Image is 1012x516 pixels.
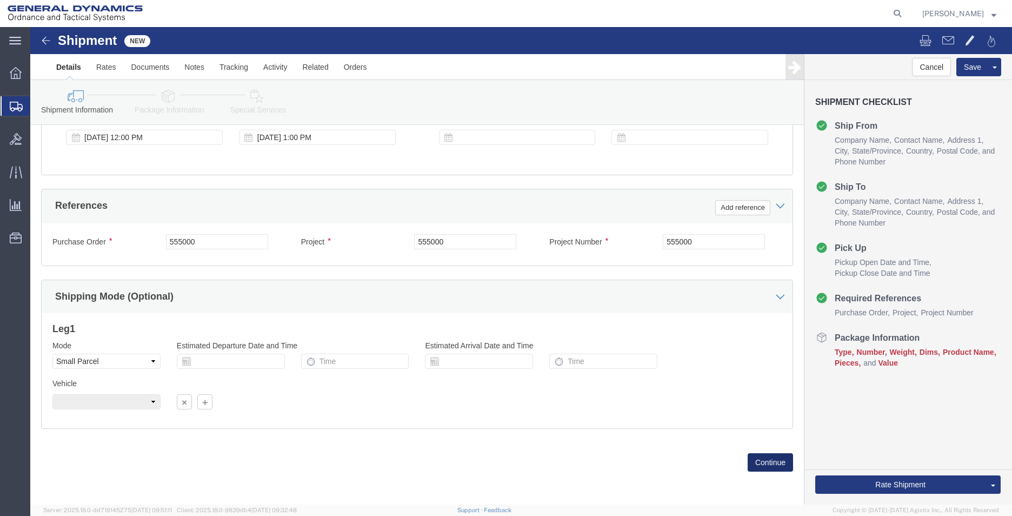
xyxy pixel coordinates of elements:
[457,507,484,513] a: Support
[131,507,172,513] span: [DATE] 09:51:11
[922,7,997,20] button: [PERSON_NAME]
[251,507,297,513] span: [DATE] 09:32:48
[922,8,984,19] span: LaShirl Montgomery
[30,27,1012,505] iframe: FS Legacy Container
[484,507,511,513] a: Feedback
[43,507,172,513] span: Server: 2025.18.0-dd719145275
[833,506,999,515] span: Copyright © [DATE]-[DATE] Agistix Inc., All Rights Reserved
[177,507,297,513] span: Client: 2025.18.0-9839db4
[8,5,143,22] img: logo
